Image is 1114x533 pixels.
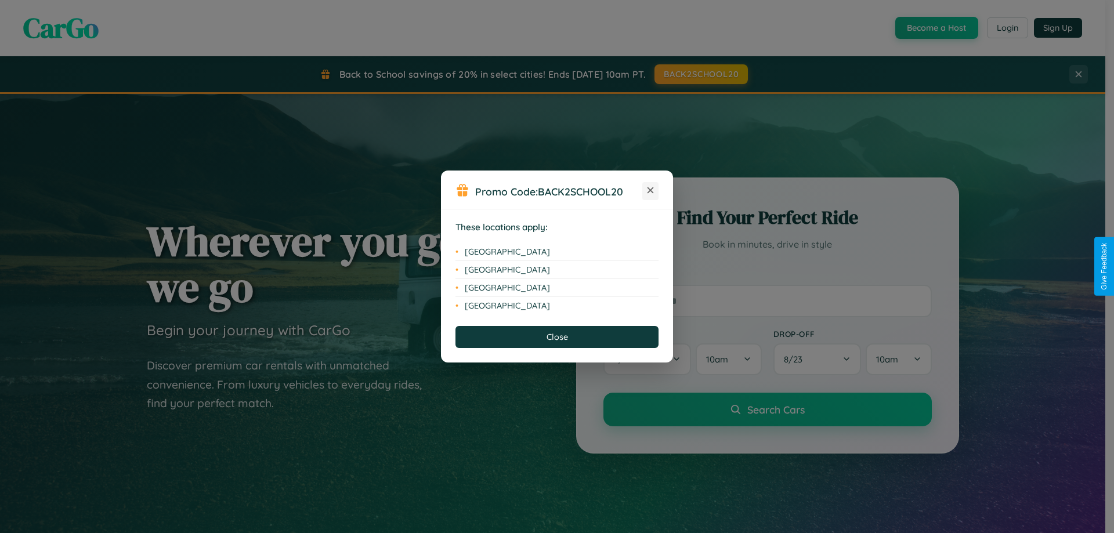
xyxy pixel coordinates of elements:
li: [GEOGRAPHIC_DATA] [455,261,659,279]
li: [GEOGRAPHIC_DATA] [455,243,659,261]
button: Close [455,326,659,348]
li: [GEOGRAPHIC_DATA] [455,279,659,297]
div: Give Feedback [1100,243,1108,290]
h3: Promo Code: [475,185,642,198]
b: BACK2SCHOOL20 [538,185,623,198]
li: [GEOGRAPHIC_DATA] [455,297,659,314]
strong: These locations apply: [455,222,548,233]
